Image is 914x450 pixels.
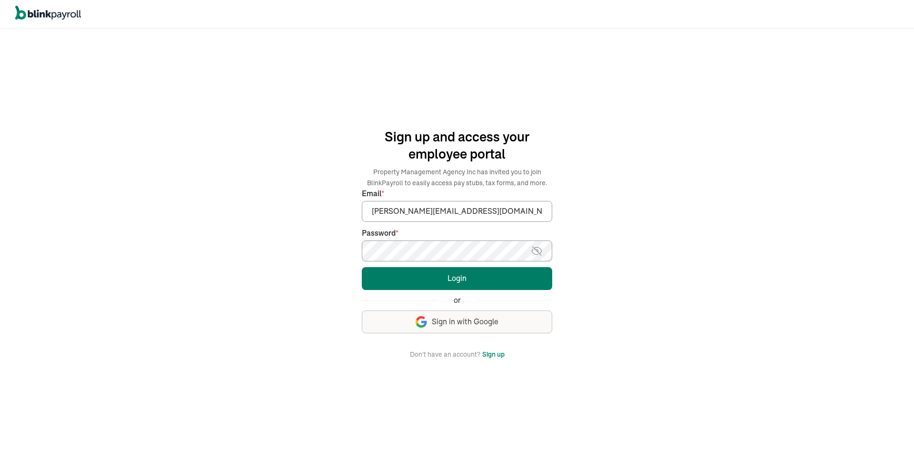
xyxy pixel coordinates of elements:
[362,188,552,199] label: Email
[531,245,543,257] img: eye
[866,404,914,450] iframe: Chat Widget
[482,349,505,360] button: Sign up
[362,267,552,290] button: Login
[432,316,498,327] span: Sign in with Google
[362,310,552,333] button: Sign in with Google
[362,201,552,222] input: Your email address
[362,228,552,239] label: Password
[362,128,552,162] h1: Sign up and access your employee portal
[416,316,427,328] img: google
[410,349,480,360] span: Don't have an account?
[454,295,461,306] span: or
[367,168,547,187] span: Property Management Agency Inc has invited you to join BlinkPayroll to easily access pay stubs, t...
[15,6,81,20] img: logo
